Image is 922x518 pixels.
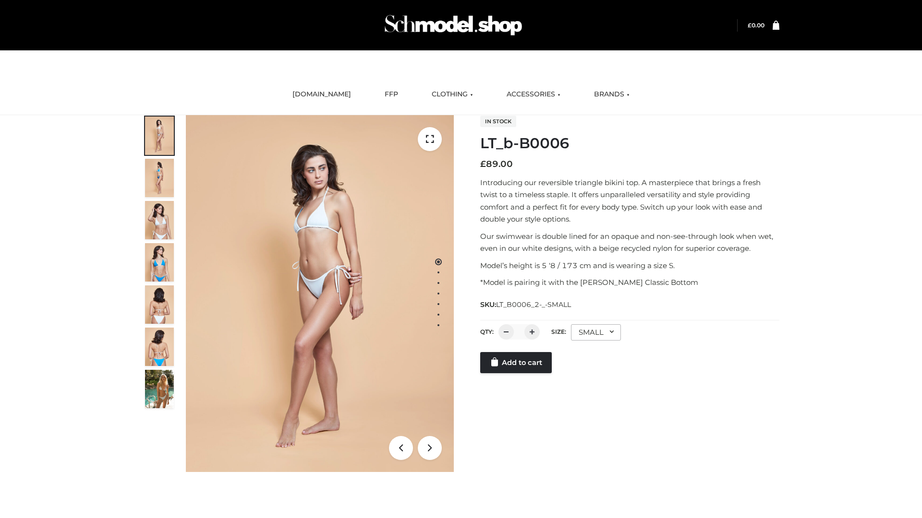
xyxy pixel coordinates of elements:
div: SMALL [571,324,621,341]
a: [DOMAIN_NAME] [285,84,358,105]
span: £ [748,22,752,29]
a: £0.00 [748,22,764,29]
span: £ [480,159,486,169]
img: ArielClassicBikiniTop_CloudNine_AzureSky_OW114ECO_3-scaled.jpg [145,201,174,239]
label: Size: [551,328,566,335]
img: ArielClassicBikiniTop_CloudNine_AzureSky_OW114ECO_7-scaled.jpg [145,285,174,324]
label: QTY: [480,328,494,335]
a: Add to cart [480,352,552,373]
span: SKU: [480,299,572,310]
bdi: 89.00 [480,159,513,169]
img: ArielClassicBikiniTop_CloudNine_AzureSky_OW114ECO_8-scaled.jpg [145,328,174,366]
span: In stock [480,116,516,127]
img: Schmodel Admin 964 [381,6,525,44]
bdi: 0.00 [748,22,764,29]
p: Introducing our reversible triangle bikini top. A masterpiece that brings a fresh twist to a time... [480,177,779,225]
a: BRANDS [587,84,637,105]
h1: LT_b-B0006 [480,135,779,152]
img: Arieltop_CloudNine_AzureSky2.jpg [145,370,174,408]
span: LT_B0006_2-_-SMALL [496,300,571,309]
img: ArielClassicBikiniTop_CloudNine_AzureSky_OW114ECO_2-scaled.jpg [145,159,174,197]
p: Model’s height is 5 ‘8 / 173 cm and is wearing a size S. [480,259,779,272]
img: ArielClassicBikiniTop_CloudNine_AzureSky_OW114ECO_1-scaled.jpg [145,117,174,155]
img: ArielClassicBikiniTop_CloudNine_AzureSky_OW114ECO_1 [186,115,454,472]
a: ACCESSORIES [499,84,568,105]
a: FFP [377,84,405,105]
p: *Model is pairing it with the [PERSON_NAME] Classic Bottom [480,276,779,289]
a: CLOTHING [425,84,480,105]
p: Our swimwear is double lined for an opaque and non-see-through look when wet, even in our white d... [480,230,779,255]
img: ArielClassicBikiniTop_CloudNine_AzureSky_OW114ECO_4-scaled.jpg [145,243,174,282]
